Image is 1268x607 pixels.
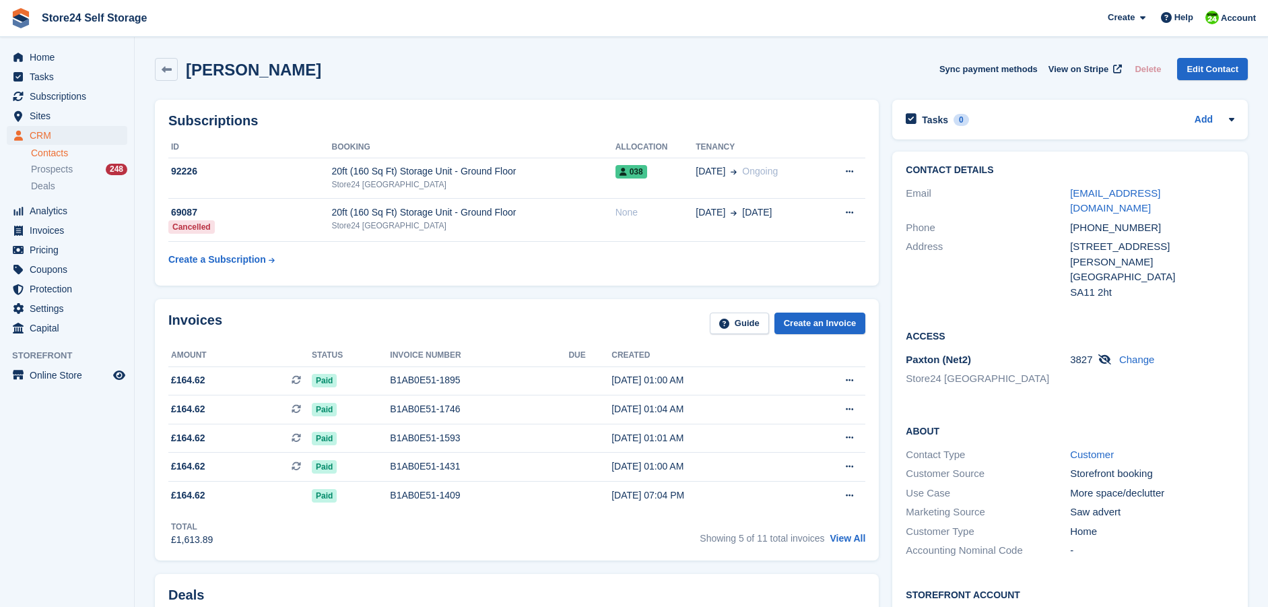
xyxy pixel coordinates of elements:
a: Add [1195,113,1213,128]
div: - [1070,543,1234,558]
a: Edit Contact [1177,58,1248,80]
a: [EMAIL_ADDRESS][DOMAIN_NAME] [1070,187,1160,214]
div: Store24 [GEOGRAPHIC_DATA] [332,179,615,191]
span: £164.62 [171,488,205,503]
span: Ongoing [742,166,778,177]
a: menu [7,319,127,338]
a: menu [7,299,127,318]
span: 3827 [1070,354,1092,365]
div: Address [906,239,1070,300]
a: menu [7,366,127,385]
a: Prospects 248 [31,162,127,177]
span: £164.62 [171,459,205,474]
div: B1AB0E51-1409 [390,488,568,503]
div: [DATE] 07:04 PM [611,488,795,503]
span: View on Stripe [1048,63,1108,76]
a: menu [7,106,127,125]
span: Paid [312,403,337,416]
span: Sites [30,106,110,125]
img: stora-icon-8386f47178a22dfd0bd8f6a31ec36ba5ce8667c1dd55bd0f319d3a0aa187defe.svg [11,8,31,28]
div: 92226 [168,164,332,179]
h2: Invoices [168,313,222,335]
div: Accounting Nominal Code [906,543,1070,558]
button: Delete [1129,58,1166,80]
span: Online Store [30,366,110,385]
span: Help [1174,11,1193,24]
span: Invoices [30,221,110,240]
span: Paid [312,432,337,445]
div: Create a Subscription [168,253,266,267]
th: Status [312,345,390,366]
a: menu [7,241,127,259]
span: 038 [615,165,647,179]
span: Paid [312,489,337,503]
span: Analytics [30,201,110,220]
div: [DATE] 01:01 AM [611,431,795,445]
div: 69087 [168,205,332,220]
div: Contact Type [906,447,1070,463]
a: menu [7,48,127,67]
a: Create an Invoice [774,313,866,335]
a: Change [1119,354,1155,365]
span: [DATE] [742,205,772,220]
h2: Access [906,329,1234,342]
th: Tenancy [696,137,822,158]
div: [DATE] 01:04 AM [611,402,795,416]
span: Deals [31,180,55,193]
div: [PERSON_NAME] [1070,255,1234,270]
div: 0 [954,114,969,126]
h2: Deals [168,587,204,603]
a: menu [7,280,127,298]
div: 20ft (160 Sq Ft) Storage Unit - Ground Floor [332,164,615,179]
div: Marketing Source [906,505,1070,520]
th: ID [168,137,332,158]
span: Paid [312,374,337,387]
a: menu [7,87,127,106]
th: Invoice number [390,345,568,366]
div: [DATE] 01:00 AM [611,459,795,474]
div: [DATE] 01:00 AM [611,373,795,387]
span: Capital [30,319,110,338]
div: None [615,205,696,220]
div: B1AB0E51-1431 [390,459,568,474]
h2: [PERSON_NAME] [186,61,321,79]
span: Paxton (Net2) [906,354,971,365]
span: Storefront [12,349,134,362]
div: SA11 2ht [1070,285,1234,300]
span: £164.62 [171,431,205,445]
a: menu [7,67,127,86]
div: Customer Type [906,524,1070,540]
div: Phone [906,220,1070,236]
a: Contacts [31,147,127,160]
a: Preview store [111,367,127,383]
div: Use Case [906,486,1070,501]
div: Customer Source [906,466,1070,482]
div: Email [906,186,1070,216]
h2: About [906,424,1234,437]
span: [DATE] [696,205,725,220]
span: CRM [30,126,110,145]
div: Store24 [GEOGRAPHIC_DATA] [332,220,615,232]
a: View on Stripe [1043,58,1125,80]
div: [PHONE_NUMBER] [1070,220,1234,236]
a: Customer [1070,449,1114,460]
div: £1,613.89 [171,533,213,547]
span: [DATE] [696,164,725,179]
div: Cancelled [168,220,215,234]
h2: Storefront Account [906,587,1234,601]
div: [GEOGRAPHIC_DATA] [1070,269,1234,285]
th: Amount [168,345,312,366]
h2: Contact Details [906,165,1234,176]
span: Paid [312,460,337,474]
h2: Subscriptions [168,113,865,129]
li: Store24 [GEOGRAPHIC_DATA] [906,371,1070,387]
button: Sync payment methods [939,58,1038,80]
a: menu [7,201,127,220]
a: Store24 Self Storage [36,7,153,29]
div: Saw advert [1070,505,1234,520]
span: Tasks [30,67,110,86]
a: Create a Subscription [168,247,275,272]
span: Account [1221,11,1256,25]
span: Settings [30,299,110,318]
a: menu [7,221,127,240]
